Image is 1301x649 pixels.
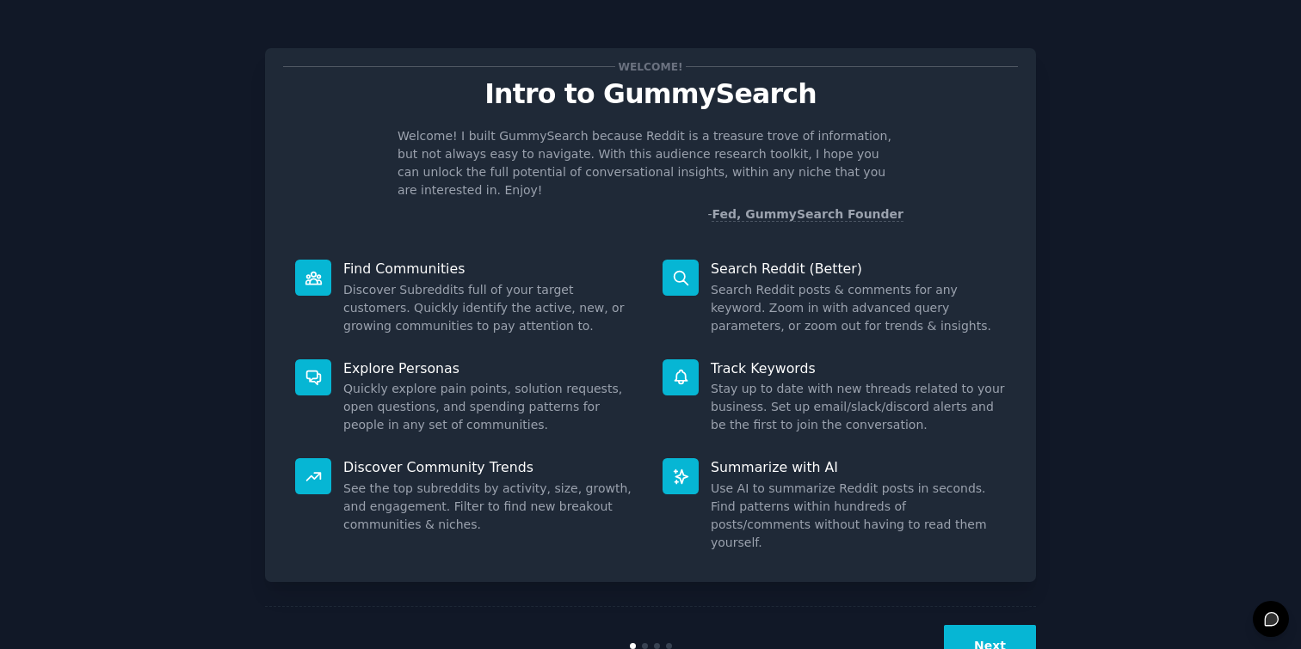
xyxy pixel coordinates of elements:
p: Intro to GummySearch [283,79,1018,109]
p: Welcome! I built GummySearch because Reddit is a treasure trove of information, but not always ea... [398,127,903,199]
span: Welcome! [615,58,686,76]
dd: See the top subreddits by activity, size, growth, and engagement. Filter to find new breakout com... [343,480,638,534]
p: Search Reddit (Better) [711,260,1006,278]
p: Discover Community Trends [343,458,638,476]
p: Find Communities [343,260,638,278]
p: Summarize with AI [711,458,1006,476]
dd: Search Reddit posts & comments for any keyword. Zoom in with advanced query parameters, or zoom o... [711,281,1006,335]
dd: Discover Subreddits full of your target customers. Quickly identify the active, new, or growing c... [343,281,638,335]
dd: Quickly explore pain points, solution requests, open questions, and spending patterns for people ... [343,380,638,434]
dd: Stay up to date with new threads related to your business. Set up email/slack/discord alerts and ... [711,380,1006,434]
p: Explore Personas [343,359,638,377]
dd: Use AI to summarize Reddit posts in seconds. Find patterns within hundreds of posts/comments with... [711,480,1006,552]
p: Track Keywords [711,359,1006,377]
div: - [707,205,903,223]
a: Fed, GummySearch Founder [712,207,903,222]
